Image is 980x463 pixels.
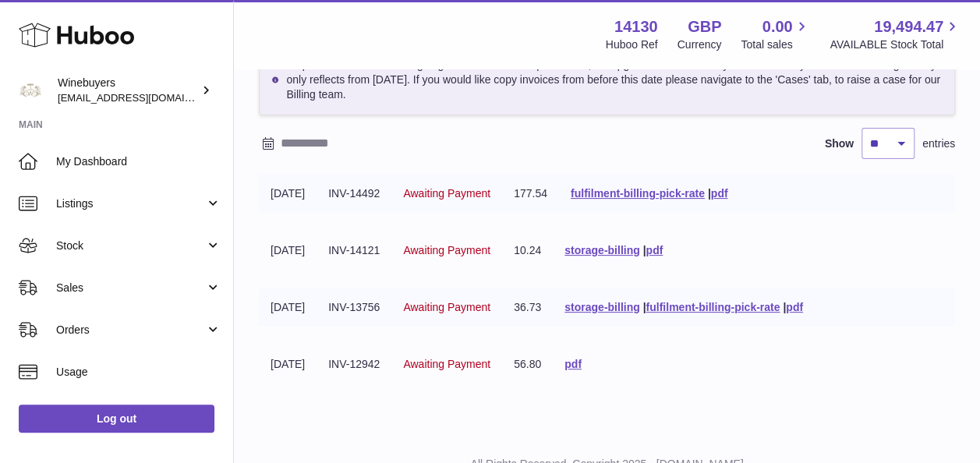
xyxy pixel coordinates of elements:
strong: 14130 [614,16,658,37]
span: Awaiting Payment [403,187,490,200]
a: pdf [786,301,803,313]
a: pdf [564,358,582,370]
td: [DATE] [259,175,317,213]
td: INV-14121 [317,231,391,270]
span: Listings [56,196,205,211]
td: [DATE] [259,345,317,383]
span: 19,494.47 [874,16,943,37]
span: Awaiting Payment [403,358,490,370]
strong: GBP [688,16,721,37]
td: [DATE] [259,231,317,270]
img: internalAdmin-14130@internal.huboo.com [19,79,42,102]
a: 19,494.47 AVAILABLE Stock Total [830,16,961,52]
label: Show [825,136,854,151]
span: entries [922,136,955,151]
span: | [642,301,646,313]
td: INV-14492 [317,175,391,213]
span: | [642,244,646,256]
span: | [783,301,786,313]
span: AVAILABLE Stock Total [830,37,961,52]
div: Currency [678,37,722,52]
td: 177.54 [502,175,559,213]
span: Orders [56,323,205,338]
span: Awaiting Payment [403,244,490,256]
a: pdf [711,187,728,200]
div: As part of Huboo Tech's ongoing commitment for improvement, we upgraded our finance system in Jan... [259,44,955,115]
span: Usage [56,365,221,380]
a: Log out [19,405,214,433]
a: 0.00 Total sales [741,16,810,52]
span: | [708,187,711,200]
span: Total sales [741,37,810,52]
td: [DATE] [259,288,317,327]
td: INV-13756 [317,288,391,327]
td: 56.80 [502,345,553,383]
div: Huboo Ref [606,37,658,52]
a: pdf [646,244,663,256]
a: fulfilment-billing-pick-rate [646,301,780,313]
span: My Dashboard [56,154,221,169]
span: [EMAIL_ADDRESS][DOMAIN_NAME] [58,91,229,104]
div: Winebuyers [58,76,198,105]
td: 10.24 [502,231,553,270]
span: 0.00 [762,16,793,37]
a: storage-billing [564,301,639,313]
span: Awaiting Payment [403,301,490,313]
span: Stock [56,239,205,253]
td: INV-12942 [317,345,391,383]
span: Sales [56,281,205,295]
a: fulfilment-billing-pick-rate [571,187,705,200]
td: 36.73 [502,288,553,327]
a: storage-billing [564,244,639,256]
